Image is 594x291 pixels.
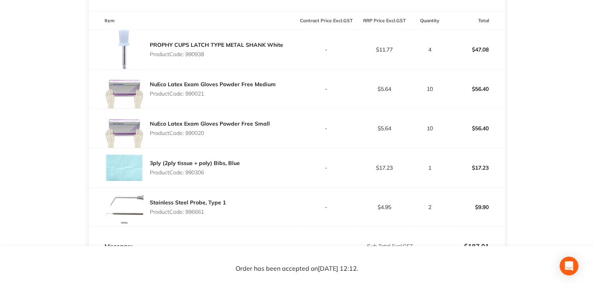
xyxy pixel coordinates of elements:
p: Sub Total Excl. GST [298,243,413,249]
p: 1 [414,165,446,171]
th: Total [447,12,505,30]
a: 3ply (2ply tissue + poly) Bibs, Blue [150,160,240,167]
p: - [298,204,355,210]
a: NuEco Latex Exam Gloves Powder Free Small [150,120,270,127]
p: $17.23 [447,158,504,177]
th: Item [89,12,297,30]
p: Product Code: 996661 [150,209,226,215]
th: RRP Price Excl. GST [355,12,413,30]
img: MTd4NG1heg [105,109,144,148]
a: Stainless Steel Probe, Type 1 [150,199,226,206]
p: $5.64 [356,86,413,92]
p: $187.01 [414,243,489,250]
p: $9.90 [447,198,504,216]
td: Message: - [89,227,297,250]
p: - [298,125,355,131]
th: Quantity [413,12,447,30]
p: $56.40 [447,119,504,138]
p: $47.08 [447,40,504,59]
a: PROPHY CUPS LATCH TYPE METAL SHANK White [150,41,283,48]
p: - [298,165,355,171]
img: M2RscmxzeA [105,30,144,69]
p: - [298,46,355,53]
p: $56.40 [447,80,504,98]
p: - [298,86,355,92]
p: Product Code: 990938 [150,51,283,57]
p: $4.95 [356,204,413,210]
p: $11.77 [356,46,413,53]
img: bmY0Z3N3eg [105,69,144,108]
th: Contract Price Excl. GST [297,12,355,30]
p: Product Code: 990021 [150,90,276,97]
img: dzF0d3R4cg [105,148,144,187]
p: $17.23 [356,165,413,171]
p: 2 [414,204,446,210]
p: 10 [414,86,446,92]
div: Open Intercom Messenger [560,257,578,275]
p: 10 [414,125,446,131]
img: YTBoYzVhaQ [105,188,144,227]
p: Product Code: 990020 [150,130,270,136]
p: Product Code: 990306 [150,169,240,176]
p: 4 [414,46,446,53]
a: NuEco Latex Exam Gloves Powder Free Medium [150,81,276,88]
p: $5.64 [356,125,413,131]
p: Order has been accepted on [DATE] 12:12 . [236,265,358,272]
